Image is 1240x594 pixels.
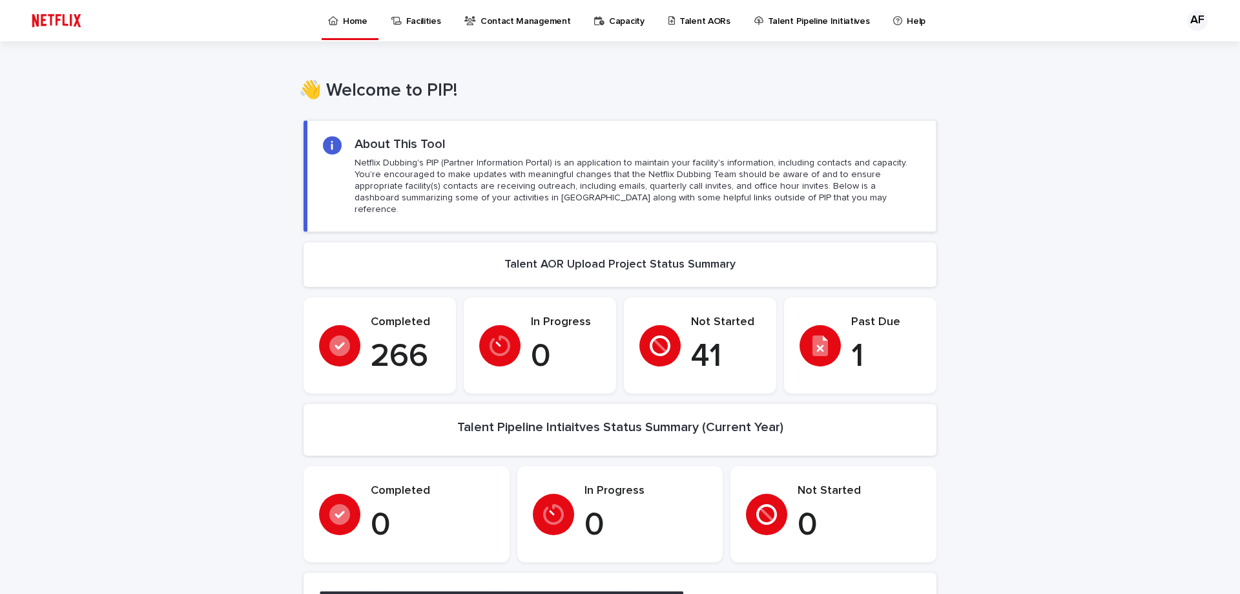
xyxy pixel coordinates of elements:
p: In Progress [531,315,601,330]
h2: Talent AOR Upload Project Status Summary [504,258,736,272]
h2: About This Tool [355,136,446,152]
div: AF [1187,10,1208,31]
p: 0 [531,337,601,376]
p: 0 [371,506,494,545]
p: Completed [371,484,494,498]
p: 41 [691,337,761,376]
p: 0 [798,506,921,545]
p: 1 [851,337,921,376]
h2: Talent Pipeline Intiaitves Status Summary (Current Year) [457,419,783,435]
img: ifQbXi3ZQGMSEF7WDB7W [26,8,87,34]
p: Not Started [691,315,761,330]
p: 266 [371,337,440,376]
p: Not Started [798,484,921,498]
p: Completed [371,315,440,330]
p: 0 [584,506,708,545]
p: In Progress [584,484,708,498]
h1: 👋 Welcome to PIP! [299,80,932,102]
p: Past Due [851,315,921,330]
p: Netflix Dubbing's PIP (Partner Information Portal) is an application to maintain your facility's ... [355,157,920,216]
